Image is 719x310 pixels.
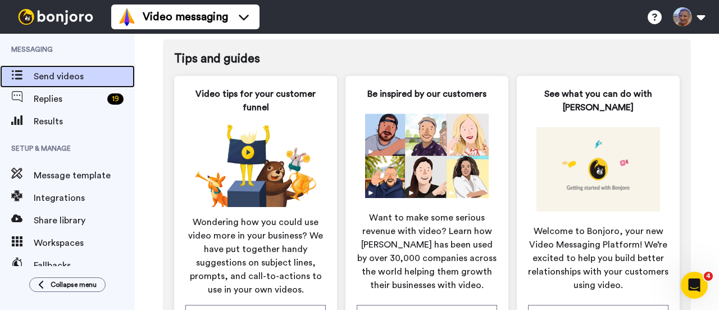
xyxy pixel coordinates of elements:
span: Want to make some serious revenue with video? Learn how [PERSON_NAME] has been used by over 30,00... [357,211,497,292]
span: Send videos [34,70,135,83]
span: Collapse menu [51,280,97,289]
span: Be inspired by our customers [367,87,486,101]
span: Share library [34,214,135,227]
span: Video messaging [143,9,228,25]
span: Welcome to Bonjoro, your new Video Messaging Platform! We’re excited to help you build better rel... [528,224,668,292]
div: 19 [107,93,124,105]
img: vm-color.svg [118,8,136,26]
span: Message template [34,169,135,182]
span: Wondering how you could use video more in your business? We have put together handy suggestions o... [185,215,326,296]
span: See what you can do with [PERSON_NAME] [528,87,668,114]
span: Integrations [34,191,135,205]
img: bj-logo-header-white.svg [13,9,98,25]
span: Replies [34,92,103,106]
span: Tips and guides [174,51,680,68]
span: Workspaces [34,236,135,250]
span: Fallbacks [34,259,135,272]
span: Video tips for your customer funnel [185,87,326,114]
span: Results [34,115,135,128]
img: 8725903760688d899ef9d3e32c052ff7.png [194,123,317,207]
img: 5a8f5abc0fb89953aae505072feff9ce.png [536,127,660,212]
span: 4 [704,272,713,281]
img: 0fdd4f07dd902e11a943b9ee6221a0e0.png [365,114,489,198]
iframe: Intercom live chat [681,272,708,299]
button: Collapse menu [29,277,106,292]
